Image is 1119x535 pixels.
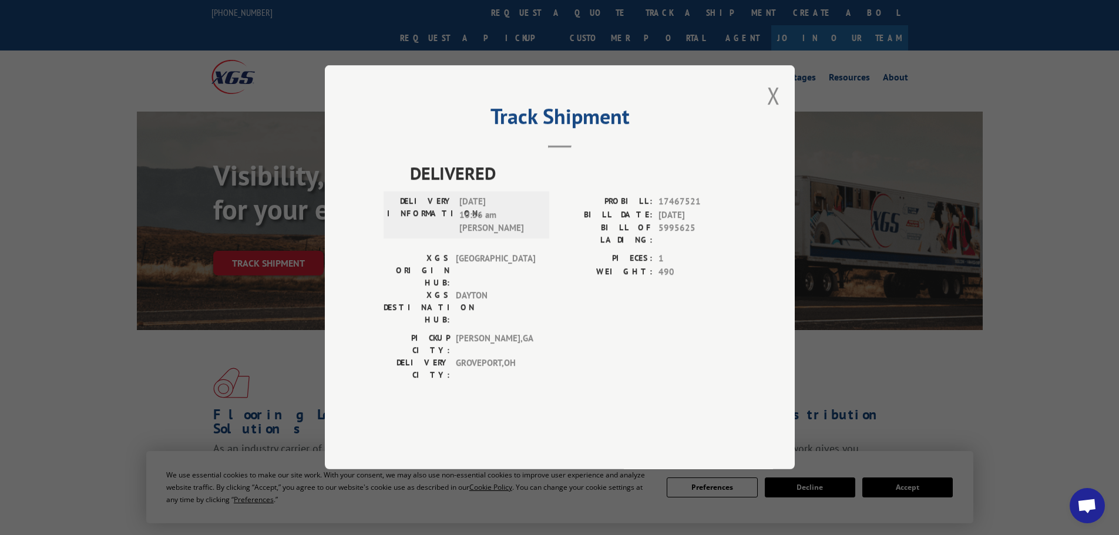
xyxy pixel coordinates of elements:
[384,108,736,130] h2: Track Shipment
[560,253,653,266] label: PIECES:
[658,265,736,279] span: 490
[387,196,453,235] label: DELIVERY INFORMATION:
[560,196,653,209] label: PROBILL:
[658,222,736,247] span: 5995625
[459,196,539,235] span: [DATE] 10:56 am [PERSON_NAME]
[410,160,736,187] span: DELIVERED
[456,290,535,327] span: DAYTON
[456,357,535,382] span: GROVEPORT , OH
[560,208,653,222] label: BILL DATE:
[658,253,736,266] span: 1
[384,332,450,357] label: PICKUP CITY:
[560,222,653,247] label: BILL OF LADING:
[1070,488,1105,523] div: Open chat
[658,196,736,209] span: 17467521
[384,357,450,382] label: DELIVERY CITY:
[456,253,535,290] span: [GEOGRAPHIC_DATA]
[384,290,450,327] label: XGS DESTINATION HUB:
[560,265,653,279] label: WEIGHT:
[767,80,780,111] button: Close modal
[658,208,736,222] span: [DATE]
[456,332,535,357] span: [PERSON_NAME] , GA
[384,253,450,290] label: XGS ORIGIN HUB:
